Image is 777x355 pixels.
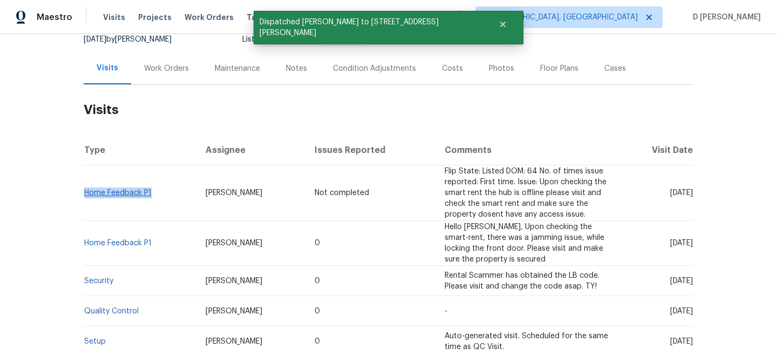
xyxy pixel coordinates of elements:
div: Costs [442,63,463,74]
div: Condition Adjustments [333,63,416,74]
span: [DATE] [670,189,693,197]
span: Hello [PERSON_NAME], Upon checking the smart-rent, there was a jamming issue, while locking the f... [445,223,604,263]
th: Assignee [197,135,306,165]
div: by [PERSON_NAME] [84,33,185,46]
div: Cases [604,63,626,74]
span: 0 [315,338,320,345]
th: Type [84,135,197,165]
span: [DATE] [670,239,693,247]
div: Floor Plans [540,63,578,74]
div: Maintenance [215,63,260,74]
button: Close [485,14,521,35]
h2: Visits [84,85,693,135]
span: Listed [242,36,364,43]
span: [PERSON_NAME] [206,189,262,197]
span: [PERSON_NAME] [206,307,262,315]
span: 0 [315,307,320,315]
span: [DATE] [670,338,693,345]
span: Flip State: Listed DOM: 64 No. of times issue reported: First time. Issue: Upon checking the smar... [445,168,606,218]
div: Photos [489,63,514,74]
div: Notes [286,63,307,74]
span: [DATE] [84,36,106,43]
th: Issues Reported [306,135,436,165]
span: [DATE] [670,277,693,285]
span: [GEOGRAPHIC_DATA], [GEOGRAPHIC_DATA] [485,12,638,23]
span: D [PERSON_NAME] [689,12,761,23]
th: Visit Date [619,135,693,165]
span: Tasks [247,14,269,21]
span: Not completed [315,189,369,197]
span: 0 [315,239,320,247]
span: [PERSON_NAME] [206,338,262,345]
th: Comments [436,135,619,165]
span: [PERSON_NAME] [206,277,262,285]
span: Rental Scammer has obtained the LB code. Please visit and change the code asap. TY! [445,272,599,290]
span: Projects [138,12,172,23]
a: Home Feedback P1 [84,189,152,197]
span: Auto-generated visit. Scheduled for the same time as QC Visit. [445,332,608,351]
div: Work Orders [144,63,189,74]
span: Visits [103,12,125,23]
div: Visits [97,63,118,73]
a: Setup [84,338,106,345]
span: [DATE] [670,307,693,315]
a: Security [84,277,113,285]
span: - [445,307,447,315]
span: [PERSON_NAME] [206,239,262,247]
span: Dispatched [PERSON_NAME] to [STREET_ADDRESS][PERSON_NAME] [254,11,485,44]
span: Work Orders [185,12,234,23]
span: 0 [315,277,320,285]
a: Quality Control [84,307,139,315]
span: Maestro [37,12,72,23]
a: Home Feedback P1 [84,239,152,247]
